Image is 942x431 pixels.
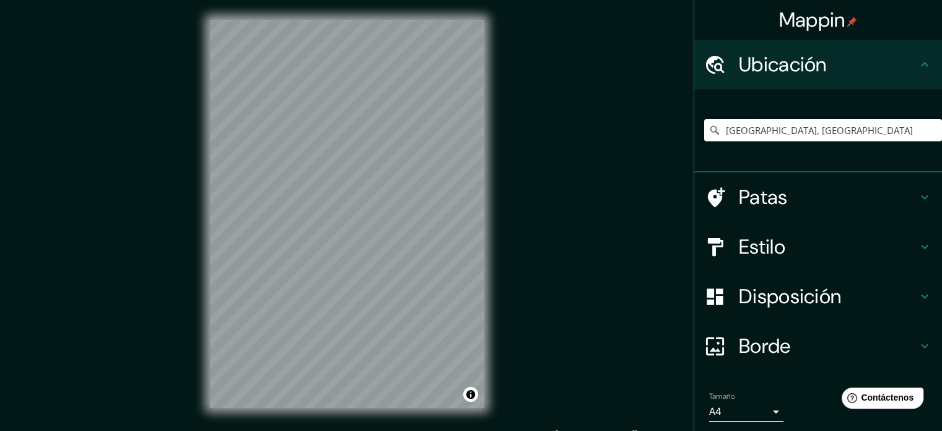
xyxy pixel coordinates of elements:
[739,184,788,210] font: Patas
[739,234,785,260] font: Estilo
[847,17,857,27] img: pin-icon.png
[709,405,722,418] font: A4
[694,222,942,272] div: Estilo
[694,40,942,89] div: Ubicación
[779,7,845,33] font: Mappin
[739,333,791,359] font: Borde
[709,391,735,401] font: Tamaño
[694,321,942,371] div: Borde
[709,402,783,422] div: A4
[694,272,942,321] div: Disposición
[739,51,827,78] font: Ubicación
[694,172,942,222] div: Patas
[463,387,478,402] button: Activar o desactivar atribución
[704,119,942,141] input: Elige tu ciudad o zona
[739,283,841,309] font: Disposición
[210,20,484,408] canvas: Mapa
[832,383,928,417] iframe: Lanzador de widgets de ayuda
